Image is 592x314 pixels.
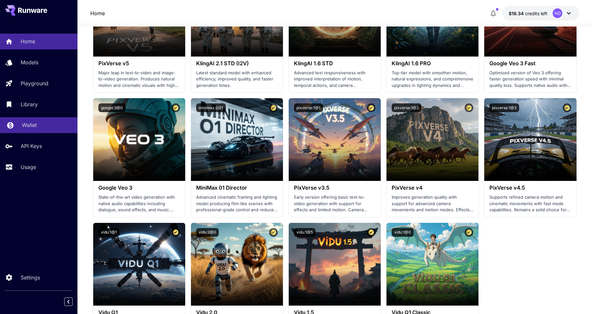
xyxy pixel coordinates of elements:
[465,103,473,112] button: Certified Model – Vetted for best performance and includes a commercial license.
[191,98,283,181] img: alt
[289,223,381,306] img: alt
[22,121,37,129] p: Wallet
[509,11,525,16] span: $18.34
[489,70,571,89] p: Optimized version of Veo 3 offering faster generation speed with minimal quality loss. Supports n...
[294,103,323,112] button: pixverse:1@1
[392,70,473,89] p: Top-tier model with smoother motion, natural expressions, and comprehensive upgrades in lighting ...
[196,194,278,213] p: Advanced cinematic framing and lighting model producing film-like scenes with professional-grade ...
[21,100,38,108] p: Library
[553,8,562,18] div: HD
[294,194,376,213] p: Early version offering basic text-to-video generation with support for effects and limited motion...
[294,70,376,89] p: Advanced text responsiveness with improved interpretation of motion, temporal actions, and camera...
[465,228,473,237] button: Certified Model – Vetted for best performance and includes a commercial license.
[196,185,278,191] h3: MiniMax 01 Director
[98,70,180,89] p: Major leap in text-to-video and image-to-video generation. Produces natural motion and cinematic ...
[98,228,119,237] button: vidu:1@1
[289,98,381,181] img: alt
[93,98,185,181] img: alt
[294,228,316,237] button: vidu:1@5
[392,60,473,67] h3: KlingAI 1.6 PRO
[90,9,105,17] nav: breadcrumb
[98,103,125,112] button: google:3@0
[98,60,180,67] h3: PixVerse v5
[392,228,414,237] button: vidu:1@0
[489,60,571,67] h3: Google Veo 3 Fast
[171,228,180,237] button: Certified Model – Vetted for best performance and includes a commercial license.
[90,9,105,17] a: Home
[21,79,48,87] p: Playground
[294,185,376,191] h3: PixVerse v3.5
[93,223,185,306] img: alt
[489,194,571,213] p: Supports refined camera motion and cinematic movements with fast mode capabilities. Remains a sol...
[367,103,376,112] button: Certified Model – Vetted for best performance and includes a commercial license.
[392,103,421,112] button: pixverse:1@2
[21,37,35,45] p: Home
[489,103,519,112] button: pixverse:1@3
[509,10,547,17] div: $18.3392
[489,185,571,191] h3: PixVerse v4.5
[386,98,478,181] img: alt
[484,98,576,181] img: alt
[196,103,226,112] button: minimax:2@1
[269,103,278,112] button: Certified Model – Vetted for best performance and includes a commercial license.
[502,6,579,21] button: $18.3392HD
[392,194,473,213] p: Improves generation quality with support for advanced camera movements and motion modes. Effects ...
[98,194,180,213] p: State-of-the-art video generation with native audio capabilities including dialogue, sound effect...
[69,296,77,308] div: Collapse sidebar
[367,228,376,237] button: Certified Model – Vetted for best performance and includes a commercial license.
[98,185,180,191] h3: Google Veo 3
[196,228,219,237] button: vidu:2@0
[196,60,278,67] h3: KlingAI 2.1 STD (I2V)
[392,185,473,191] h3: PixVerse v4
[563,103,571,112] button: Certified Model – Vetted for best performance and includes a commercial license.
[21,58,38,66] p: Models
[196,70,278,89] p: Latest standard model with enhanced efficiency, improved quality, and faster generation times.
[525,11,547,16] span: credits left
[21,274,40,281] p: Settings
[64,298,73,306] button: Collapse sidebar
[21,142,42,150] p: API Keys
[269,228,278,237] button: Certified Model – Vetted for best performance and includes a commercial license.
[191,223,283,306] img: alt
[21,163,36,171] p: Usage
[386,223,478,306] img: alt
[171,103,180,112] button: Certified Model – Vetted for best performance and includes a commercial license.
[294,60,376,67] h3: KlingAI 1.6 STD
